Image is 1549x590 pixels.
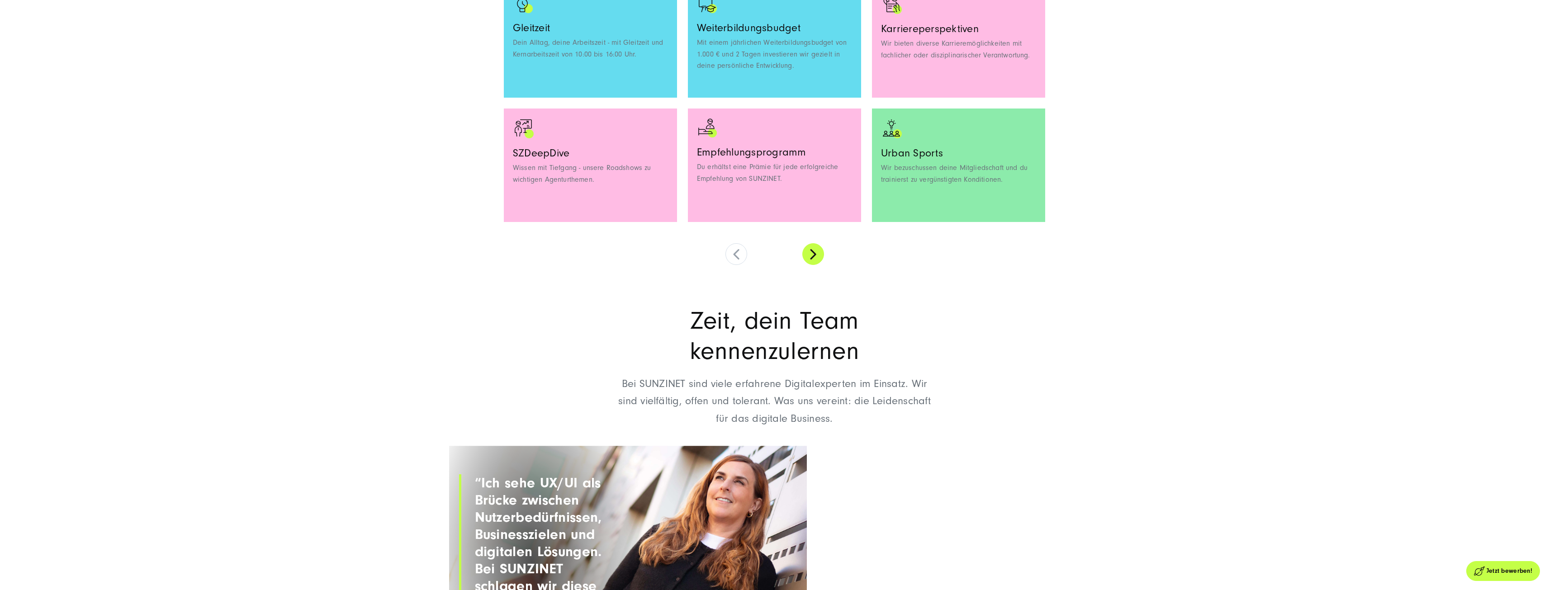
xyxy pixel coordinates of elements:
[513,118,535,140] img: Symbol welches eine Person zeigt die vor einem Flipchart steht, welches einen positiven Graphen z...
[881,118,904,140] img: Symbol welches drei Personen zeigt über denen eine Glühbirne abgebildet ist
[697,118,719,139] img: recommendation
[513,37,668,60] p: Dein Alltag, deine Arbeitszeit - mit Gleitzeit und Kernarbeitszeit von 10:00 bis 16:00 Uhr.
[697,37,852,72] p: Mit einem jährlichen Weiterbildungsbudget von 1.000 € und 2 Tagen investieren wir gezielt in dein...
[1466,561,1540,581] a: Jetzt bewerben!
[697,21,852,34] h3: Weiterbildungsbudget
[881,146,1036,160] h3: Urban Sports
[881,162,1036,185] p: Wir bezuschussen deine Mitgliedschaft und du trainierst zu vergünstigten Konditionen.
[513,146,668,160] h3: SZDeepDive
[513,21,668,34] h3: Gleitzeit
[881,38,1036,61] p: Wir bieten diverse Karrieremöglichkeiten mit fachlicher oder disziplinarischer Verantwortung.
[618,375,931,427] p: Bei SUNZINET sind viele erfahrene Digitalexperten im Einsatz. Wir sind vielfältig, offen und tole...
[513,162,668,185] p: Wissen mit Tiefgang - unsere Roadshows zu wichtigen Agenturthemen.
[697,146,852,159] h3: Empfehlungsprogramm
[618,306,931,366] h2: Zeit, dein Team kennenzulernen
[697,161,852,184] p: Du erhältst eine Prämie für jede erfolgreiche Empfehlung von SUNZINET.
[881,22,1036,35] h3: Karriereperspektiven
